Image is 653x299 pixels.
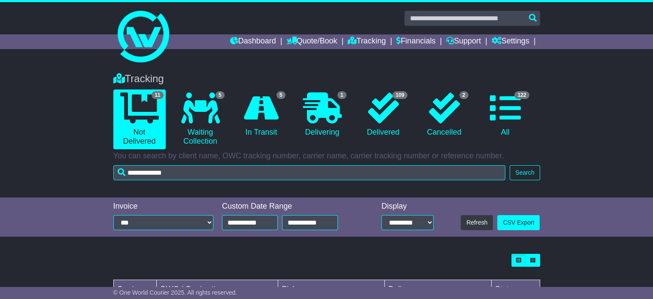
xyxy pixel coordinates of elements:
button: Refresh [461,215,493,230]
a: Financials [396,34,435,49]
a: 109 Delivered [357,89,410,140]
a: 5 In Transit [235,89,288,140]
a: 11 Not Delivered [113,89,166,149]
a: Support [446,34,481,49]
span: 5 [276,91,285,99]
span: 122 [514,91,529,99]
p: You can search by client name, OWC tracking number, carrier name, carrier tracking number or refe... [113,151,540,161]
div: Invoice [113,202,214,211]
td: OWC / Carrier # [156,280,278,299]
td: Pickup [278,280,385,299]
a: Settings [492,34,529,49]
a: Dashboard [230,34,276,49]
span: © One World Courier 2025. All rights reserved. [113,289,237,296]
span: 5 [216,91,225,99]
button: Search [510,165,540,180]
span: 2 [459,91,468,99]
span: 11 [152,91,163,99]
a: 5 Waiting Collection [174,89,227,149]
td: Carrier [113,280,156,299]
td: Delivery [385,280,491,299]
a: Quote/Book [286,34,337,49]
a: Tracking [348,34,386,49]
a: CSV Export [497,215,540,230]
a: 122 All [479,89,532,140]
span: 1 [337,91,346,99]
a: 2 Cancelled [418,89,471,140]
td: Status [491,280,540,299]
div: Custom Date Range [222,202,358,211]
div: Display [381,202,434,211]
span: 109 [392,91,407,99]
div: Tracking [109,73,544,85]
a: 1 Delivering [296,89,349,140]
